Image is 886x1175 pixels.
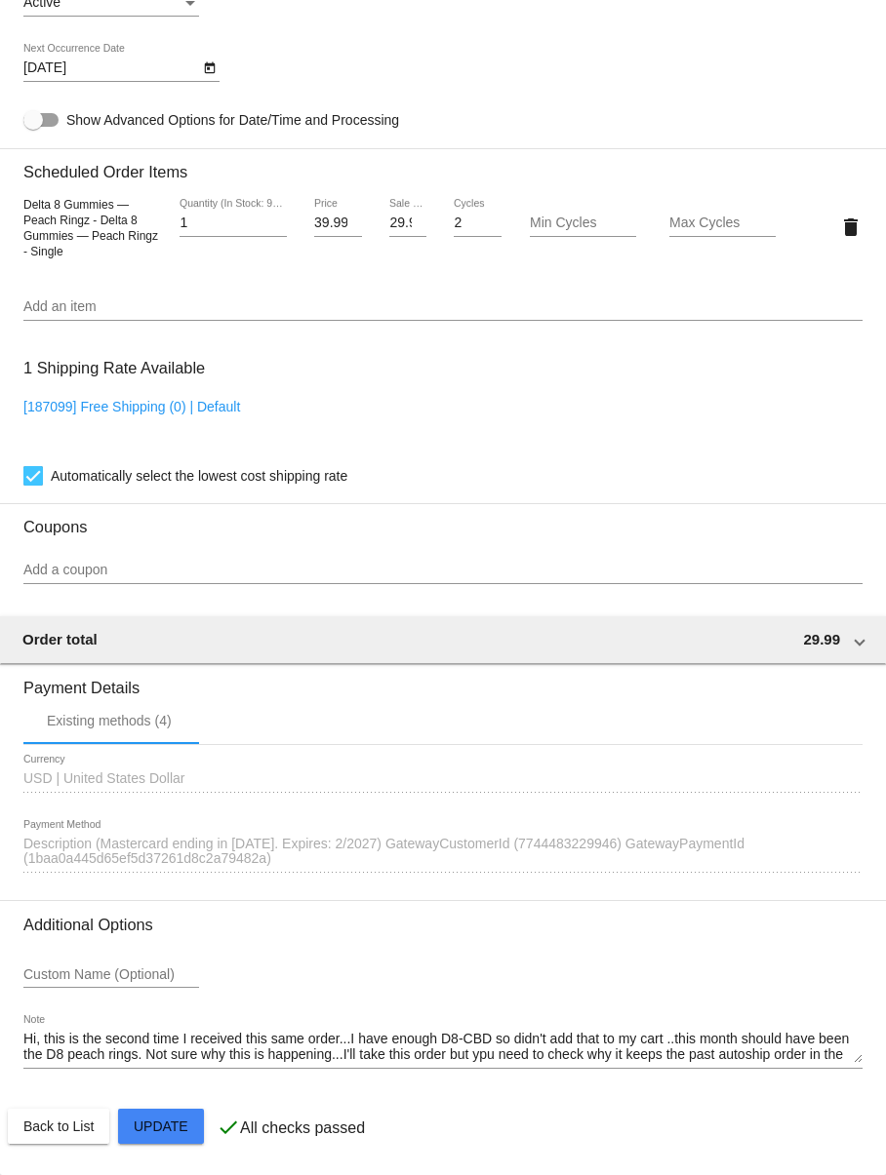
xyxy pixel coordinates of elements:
[180,215,286,231] input: Quantity (In Stock: 939)
[839,215,863,239] mat-icon: delete
[47,713,172,728] div: Existing methods (4)
[389,215,425,231] input: Sale Price
[454,215,502,231] input: Cycles
[23,347,205,389] h3: 1 Shipping Rate Available
[118,1109,204,1144] button: Update
[217,1116,240,1139] mat-icon: check
[22,631,98,647] span: Order total
[669,215,776,231] input: Max Cycles
[23,563,863,578] input: Add a coupon
[240,1119,365,1137] p: All checks passed
[66,110,399,130] span: Show Advanced Options for Date/Time and Processing
[134,1118,188,1134] span: Update
[23,836,745,867] span: Description (Mastercard ending in [DATE]. Expires: 2/2027) GatewayCustomerId (7744483229946) Gate...
[530,215,636,231] input: Min Cycles
[8,1109,109,1144] button: Back to List
[314,215,362,231] input: Price
[23,770,184,786] span: USD | United States Dollar
[23,916,863,934] h3: Additional Options
[23,1118,94,1134] span: Back to List
[51,464,347,488] span: Automatically select the lowest cost shipping rate
[23,967,199,983] input: Custom Name (Optional)
[803,631,840,647] span: 29.99
[199,57,220,77] button: Open calendar
[23,664,863,697] h3: Payment Details
[23,198,158,258] span: Delta 8 Gummies — Peach Ringz - Delta 8 Gummies — Peach Ringz - Single
[23,299,863,315] input: Add an item
[23,148,863,181] h3: Scheduled Order Items
[23,60,199,76] input: Next Occurrence Date
[23,503,863,536] h3: Coupons
[23,399,240,414] a: [187099] Free Shipping (0) | Default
